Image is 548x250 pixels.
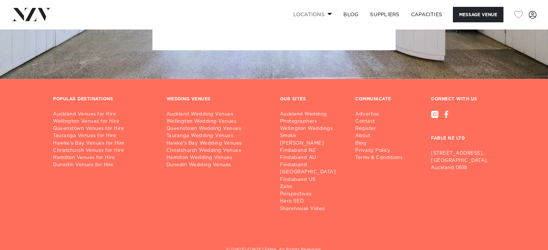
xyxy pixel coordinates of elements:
[364,7,405,22] a: SUPPLIERS
[166,140,268,147] a: Hawke's Bay Wedding Venues
[280,111,344,125] a: Auckland Wedding Photographers
[166,132,268,140] a: Tauranga Wedding Venues
[355,118,408,125] a: Contact
[355,154,408,162] a: Terms & Conditions
[53,154,155,162] a: Hamilton Venues for Hire
[280,198,344,205] a: Haro SEO
[53,118,155,125] a: Wellington Venues for Hire
[280,154,344,162] a: Findaband AU
[355,96,391,102] h3: COMMUNICATE
[431,150,495,172] p: [STREET_ADDRESS], [GEOGRAPHIC_DATA], Auckland 0618
[405,7,448,22] a: Capacities
[53,96,113,102] h3: POPULAR DESTINATIONS
[166,154,268,162] a: Hamilton Wedding Venues
[287,7,338,22] a: Locations
[280,162,344,176] a: Findaband [GEOGRAPHIC_DATA]
[53,147,155,154] a: Christchurch Venues for Hire
[166,118,268,125] a: Wellington Wedding Venues
[166,162,268,169] a: Dunedin Wedding Venues
[355,147,408,154] a: Privacy Policy
[280,147,344,154] a: Findaband NZ
[355,140,408,147] a: Blog
[355,132,408,140] a: About
[431,118,495,147] h3: FABLE NZ LTD
[53,140,155,147] a: Hawke's Bay Venues for Hire
[280,183,344,191] a: Zahn
[338,7,364,22] a: BLOG
[53,111,155,118] a: Auckland Venues for Hire
[166,125,268,132] a: Queenstown Wedding Venues
[431,96,495,102] h3: CONNECT WITH US
[12,8,51,21] img: nzv-logo.png
[280,176,344,183] a: Findaband US
[53,132,155,140] a: Tauranga Venues for Hire
[280,191,344,198] a: Perspectives
[166,147,268,154] a: Christchurch Wedding Venues
[280,125,344,132] a: Wellington Weddings
[280,140,344,147] a: [PERSON_NAME]
[53,125,155,132] a: Queenstown Venues for Hire
[166,96,211,102] h3: WEDDING VENUES
[355,111,408,118] a: Advertise
[53,162,155,169] a: Dunedin Venues for Hire
[280,96,306,102] h3: OUR SITES
[280,205,344,213] a: Sharehouse Video
[280,132,344,140] a: Smoke
[166,111,268,118] a: Auckland Wedding Venues
[355,125,408,132] a: Register
[453,7,503,22] button: Message Venue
